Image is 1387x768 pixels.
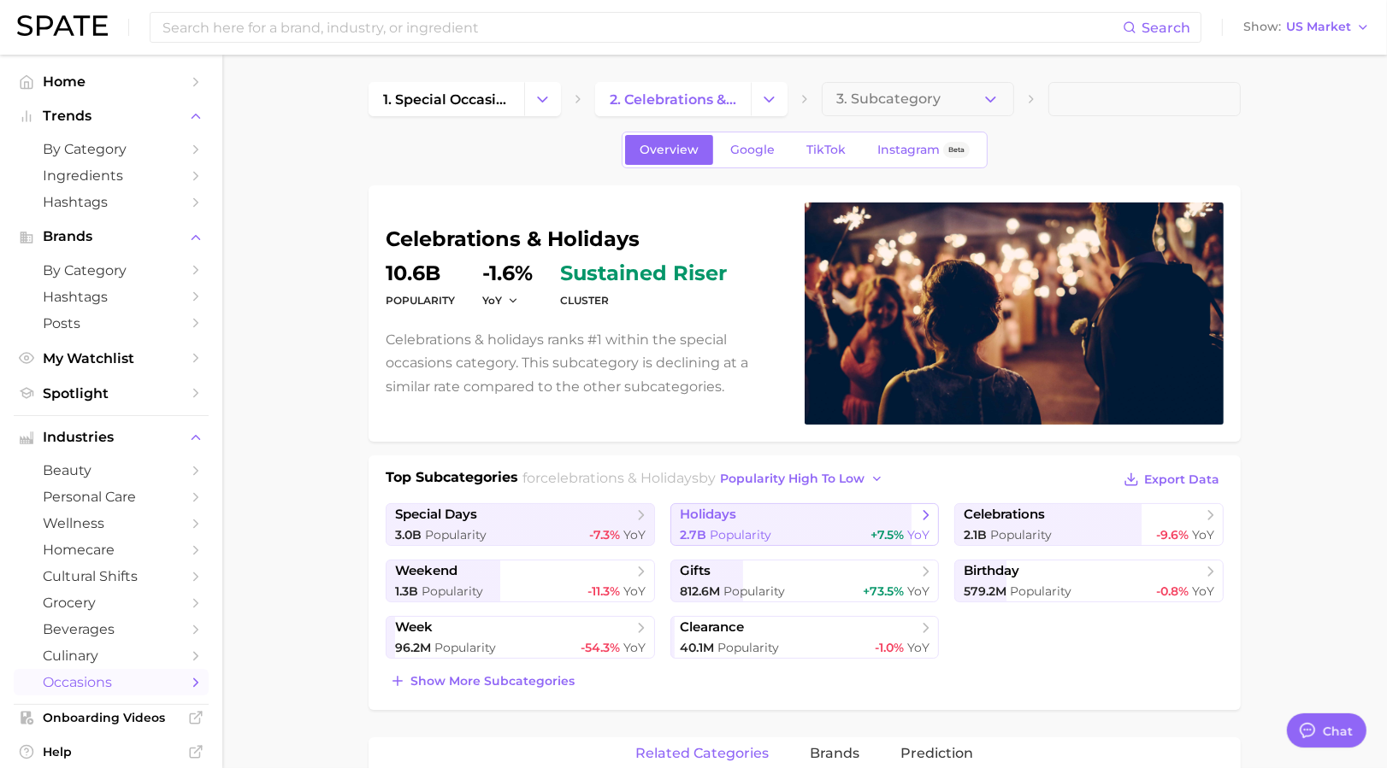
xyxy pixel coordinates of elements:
button: ShowUS Market [1239,16,1374,38]
a: beauty [14,457,209,484]
span: Home [43,73,180,90]
span: 3. Subcategory [836,91,941,107]
span: culinary [43,648,180,664]
a: Google [716,135,789,165]
a: by Category [14,257,209,284]
span: popularity high to low [721,472,865,486]
span: Instagram [877,143,940,157]
span: Onboarding Videos [43,710,180,725]
span: -11.3% [587,583,620,599]
a: Ingredients [14,162,209,189]
span: Show [1243,22,1281,32]
span: YoY [482,293,502,308]
span: celebrations [964,507,1045,523]
span: YoY [623,640,646,655]
span: 96.2m [395,640,431,655]
a: beverages [14,616,209,642]
a: Home [14,68,209,95]
input: Search here for a brand, industry, or ingredient [161,13,1123,42]
span: Spotlight [43,385,180,402]
span: -7.3% [589,527,620,542]
a: gifts812.6m Popularity+73.5% YoY [670,560,940,602]
button: 3. Subcategory [822,82,1014,116]
h1: celebrations & holidays [386,229,784,249]
span: My Watchlist [43,350,180,366]
span: related categories [636,746,770,761]
a: wellness [14,510,209,536]
span: holidays [680,507,736,523]
a: cultural shifts [14,563,209,589]
span: Posts [43,315,180,331]
span: grocery [43,595,180,611]
span: YoY [623,583,646,599]
span: wellness [43,515,180,531]
span: for by [523,470,888,486]
span: 2. celebrations & holidays [610,91,736,108]
span: Help [43,744,180,759]
span: by Category [43,141,180,157]
span: Ingredients [43,167,180,184]
button: Export Data [1119,467,1224,491]
a: Hashtags [14,284,209,310]
span: Brands [43,229,180,244]
span: Trends [43,108,180,124]
span: Hashtags [43,194,180,210]
a: birthday579.2m Popularity-0.8% YoY [954,560,1224,602]
span: Popularity [422,583,483,599]
span: by Category [43,262,180,278]
a: Spotlight [14,380,209,407]
dd: -1.6% [482,263,533,284]
a: grocery [14,589,209,616]
span: 579.2m [964,583,1006,599]
span: special days [395,507,477,523]
span: Search [1142,20,1190,36]
button: Industries [14,425,209,450]
span: Popularity [710,527,771,542]
a: Overview [625,135,713,165]
a: TikTok [792,135,860,165]
button: YoY [482,293,519,308]
a: Onboarding Videos [14,705,209,730]
span: US Market [1286,22,1351,32]
span: -54.3% [581,640,620,655]
span: birthday [964,563,1019,579]
img: SPATE [17,15,108,36]
span: 2.7b [680,527,706,542]
span: 1.3b [395,583,418,599]
span: YoY [1192,583,1214,599]
span: beverages [43,621,180,637]
span: YoY [623,527,646,542]
a: clearance40.1m Popularity-1.0% YoY [670,616,940,659]
dt: cluster [560,290,727,311]
a: holidays2.7b Popularity+7.5% YoY [670,503,940,546]
p: Celebrations & holidays ranks #1 within the special occasions category. This subcategory is decli... [386,328,784,398]
h1: Top Subcategories [386,467,518,493]
span: occasions [43,674,180,690]
a: celebrations2.1b Popularity-9.6% YoY [954,503,1224,546]
a: weekend1.3b Popularity-11.3% YoY [386,560,655,602]
dt: Popularity [386,290,455,311]
span: 40.1m [680,640,714,655]
a: personal care [14,484,209,510]
span: beauty [43,462,180,478]
span: Popularity [434,640,496,655]
span: Popularity [717,640,779,655]
span: Popularity [425,527,487,542]
span: Beta [948,143,965,157]
span: 2.1b [964,527,987,542]
span: Popularity [1010,583,1071,599]
a: My Watchlist [14,345,209,372]
span: Industries [43,430,180,445]
span: Prediction [901,746,974,761]
span: 1. special occasions [383,91,510,108]
a: special days3.0b Popularity-7.3% YoY [386,503,655,546]
span: clearance [680,619,744,636]
span: Overview [640,143,699,157]
span: homecare [43,542,180,558]
span: Show more subcategories [410,674,575,689]
span: Popularity [723,583,785,599]
span: personal care [43,489,180,505]
a: by Category [14,136,209,162]
dd: 10.6b [386,263,455,284]
button: Brands [14,224,209,249]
